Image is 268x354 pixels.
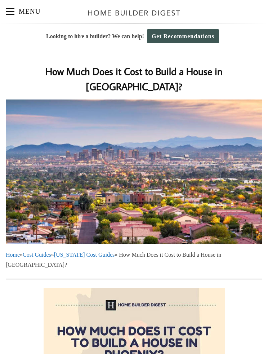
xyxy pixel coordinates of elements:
p: » » » How Much Does it Cost to Build a House in [GEOGRAPHIC_DATA]? [6,250,262,270]
h1: How Much Does it Cost to Build a House in [GEOGRAPHIC_DATA]? [6,64,262,94]
a: [US_STATE] Cost Guides [54,252,115,258]
a: Cost Guides [23,252,51,258]
a: Home [6,252,20,258]
span: Menu [6,11,14,12]
img: Home Builder Digest [85,6,184,20]
a: Get Recommendations [147,29,219,43]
